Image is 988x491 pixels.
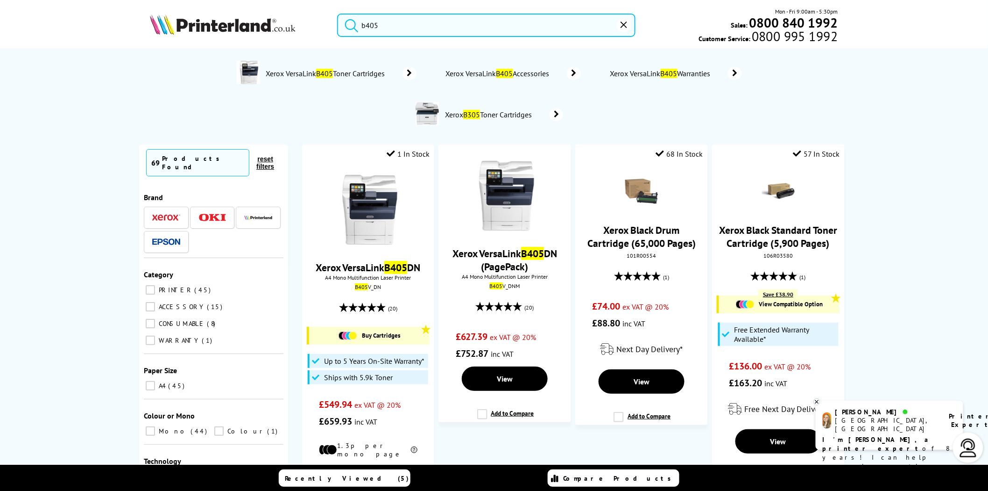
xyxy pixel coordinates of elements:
[151,158,160,167] span: 69
[319,441,417,458] li: 1.3p per mono page
[625,175,658,208] img: 101R00554-Drum-Small.gif
[144,193,163,202] span: Brand
[146,426,155,436] input: Mono 44
[337,14,635,37] input: Search product or brand
[663,268,669,286] span: (1)
[156,427,190,435] span: Mono
[309,283,427,290] div: V_DN
[316,69,333,78] mark: B405
[384,261,407,274] mark: B405
[265,61,416,86] a: Xerox VersaLinkB405Toner Cartridges
[729,360,762,372] span: £136.00
[191,427,209,435] span: 44
[525,299,534,317] span: (20)
[776,7,838,16] span: Mon - Fri 9:00am - 5:30pm
[168,382,187,390] span: 45
[699,32,838,43] span: Customer Service:
[587,224,696,250] a: Xerox Black Drum Cartridge (65,000 Pages)
[614,412,670,430] label: Add to Compare
[623,319,646,328] span: inc VAT
[214,426,224,436] input: Colour 1
[729,377,762,389] span: £163.20
[445,282,564,289] div: V_DNM
[152,238,180,245] img: Epson
[496,69,513,78] mark: B405
[835,416,938,433] div: [GEOGRAPHIC_DATA], [GEOGRAPHIC_DATA]
[144,270,173,279] span: Category
[748,18,838,27] a: 0800 840 1992
[497,374,513,383] span: View
[580,336,703,362] div: modal_delivery
[144,366,177,375] span: Paper Size
[599,369,685,394] a: View
[144,411,195,420] span: Colour or Mono
[719,224,837,250] a: Xerox Black Standard Toner Cartridge (5,900 Pages)
[156,382,167,390] span: A4
[609,69,714,78] span: Xerox VersaLink Warranties
[156,303,206,311] span: ACCESSORY
[156,336,201,345] span: WARRANTY
[764,362,811,371] span: ex VAT @ 20%
[548,469,679,487] a: Compare Products
[719,252,837,259] div: 106R03580
[362,332,400,339] span: Buy Cartridges
[744,404,828,414] span: Free Next Day Delivery*
[750,32,838,41] span: 0800 995 1992
[156,319,206,328] span: CONSUMABLE
[146,285,155,295] input: PRINTER 45
[225,427,266,435] span: Colour
[152,214,180,221] img: Xerox
[452,247,557,273] a: Xerox VersaLinkB405DN (PagePack)
[279,469,410,487] a: Recently Viewed (5)
[207,303,225,311] span: 15
[324,356,424,366] span: Up to 5 Years On-Site Warranty*
[491,349,514,359] span: inc VAT
[194,286,213,294] span: 45
[285,474,409,483] span: Recently Viewed (5)
[823,412,832,429] img: amy-livechat.png
[609,67,742,80] a: Xerox VersaLinkB405Warranties
[307,274,430,281] span: A4 Mono Multifunction Laser Printer
[162,154,244,171] div: Products Found
[456,331,488,343] span: £627.39
[634,377,649,386] span: View
[314,332,425,340] a: Buy Cartridges
[770,437,786,446] span: View
[146,336,155,345] input: WARRANTY 1
[593,317,621,329] span: £88.80
[835,408,938,416] div: [PERSON_NAME]
[237,61,260,84] img: Xerox-VersaLink-B405-conspage.jpg
[156,286,193,294] span: PRINTER
[470,161,540,231] img: b405-front-small.jpg
[416,102,439,125] img: B305V_DNIUK-conspage.jpg
[959,439,978,457] img: user-headset-light.svg
[623,302,669,311] span: ex VAT @ 20%
[762,175,795,208] img: Xerox-106R03580-Small.gif
[462,367,548,391] a: View
[724,300,835,309] a: View Compatible Option
[146,319,155,328] input: CONSUMABLE 8
[444,110,536,119] span: Xerox Toner Cartridges
[477,409,534,427] label: Add to Compare
[823,435,956,480] p: of 8 years! I can help you choose the right product
[490,332,536,342] span: ex VAT @ 20%
[202,336,214,345] span: 1
[333,175,403,245] img: B405_Front-small.jpg
[661,69,677,78] mark: B405
[319,398,352,411] span: £549.94
[463,110,480,119] mark: B305
[759,300,823,308] span: View Compatible Option
[316,261,420,274] a: Xerox VersaLinkB405DN
[198,214,226,222] img: OKI
[267,427,280,435] span: 1
[150,14,325,36] a: Printerland Logo
[354,400,401,410] span: ex VAT @ 20%
[456,347,489,360] span: £752.87
[444,102,563,127] a: XeroxB305Toner Cartridges
[355,283,368,290] mark: B405
[339,332,357,340] img: Cartridges
[150,14,296,35] img: Printerland Logo
[734,325,836,344] span: Free Extended Warranty Available*
[207,319,218,328] span: 8
[388,300,397,318] span: (20)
